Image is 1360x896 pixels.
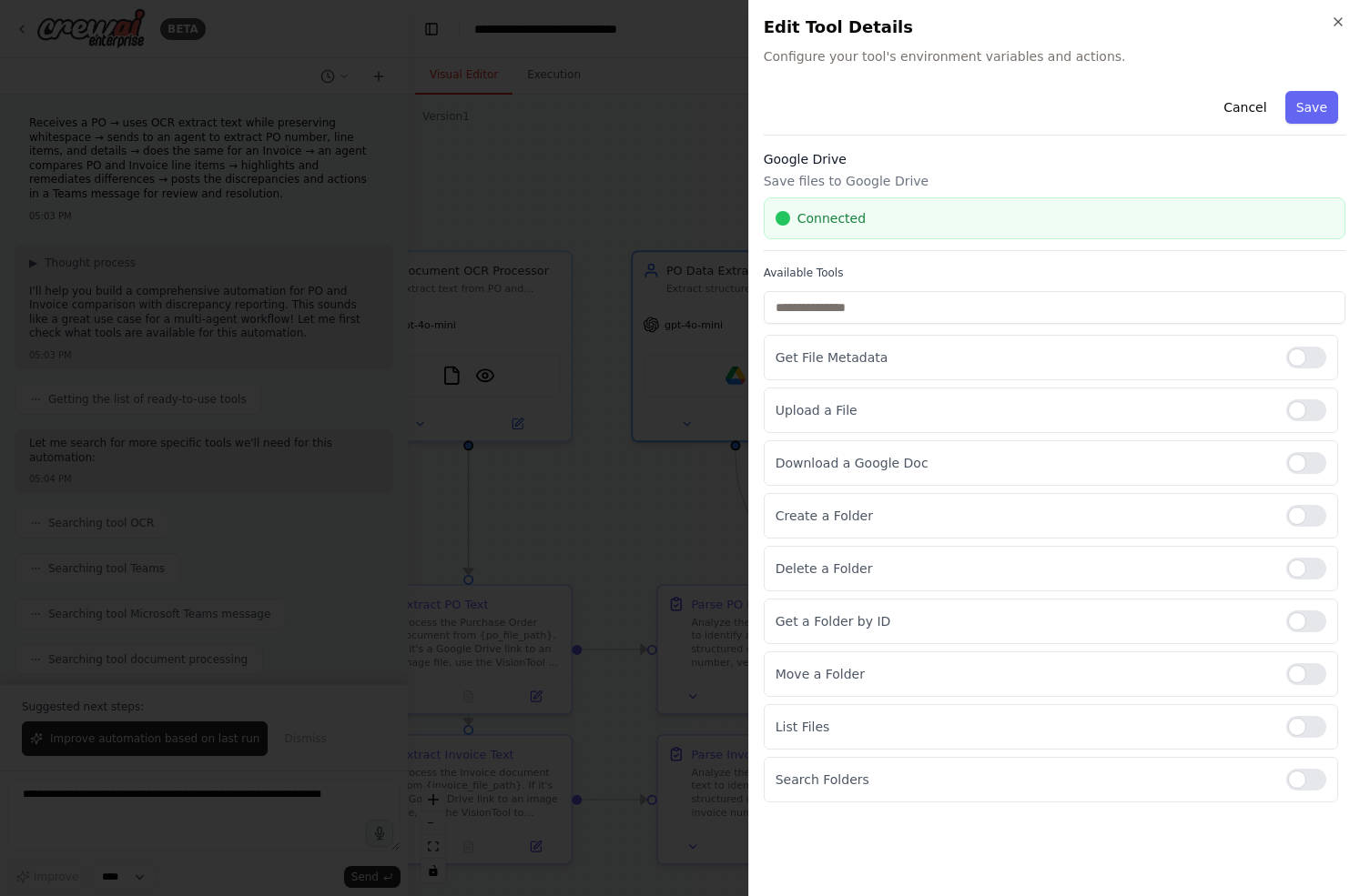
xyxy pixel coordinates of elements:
p: Get File Metadata [776,348,1272,367]
span: Connected [797,209,866,227]
h2: Edit Tool Details [764,15,1345,40]
p: Upload a File [776,401,1272,419]
p: Search Folders [776,770,1272,789]
p: Save files to Google Drive [764,172,1345,190]
h3: Google Drive [764,150,1345,168]
button: Save [1285,91,1338,124]
p: Delete a Folder [776,559,1272,578]
p: List Files [776,718,1272,736]
button: Cancel [1213,91,1277,124]
p: Get a Folder by ID [776,612,1272,630]
p: Download a Google Doc [776,454,1272,472]
label: Available Tools [764,266,1345,280]
span: Configure your tool's environment variables and actions. [764,47,1345,65]
p: Move a Folder [776,665,1272,683]
p: Create a Folder [776,507,1272,525]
